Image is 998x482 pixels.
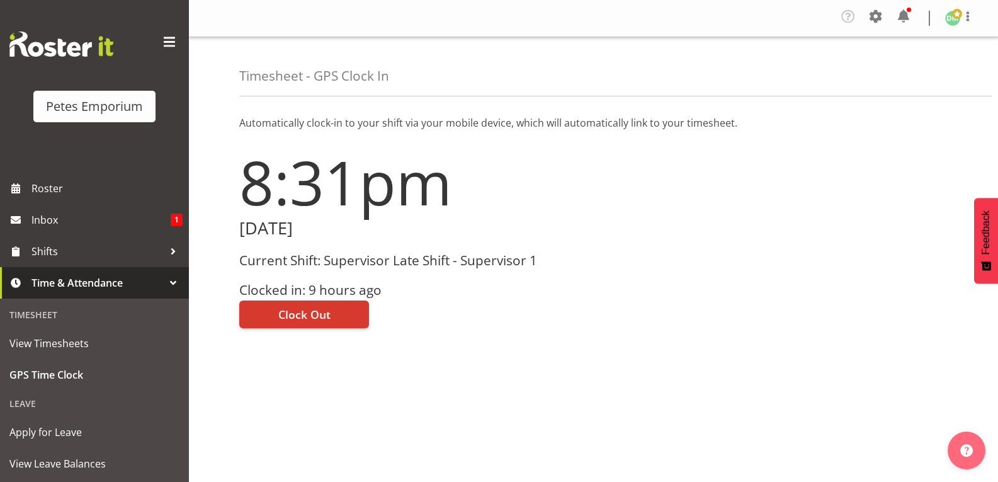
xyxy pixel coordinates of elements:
[239,148,586,216] h1: 8:31pm
[31,242,164,261] span: Shifts
[9,32,113,57] img: Rosterit website logo
[3,302,186,328] div: Timesheet
[31,179,183,198] span: Roster
[3,359,186,391] a: GPS Time Clock
[239,301,369,328] button: Clock Out
[3,391,186,416] div: Leave
[31,273,164,292] span: Time & Attendance
[945,11,960,26] img: david-mcauley697.jpg
[239,115,948,130] p: Automatically clock-in to your shift via your mobile device, which will automatically link to you...
[3,416,186,448] a: Apply for Leave
[974,198,998,284] button: Feedback - Show survey
[46,97,143,116] div: Petes Emporium
[239,219,586,238] h2: [DATE]
[171,214,183,226] span: 1
[960,444,973,457] img: help-xxl-2.png
[239,253,586,268] h3: Current Shift: Supervisor Late Shift - Supervisor 1
[278,306,331,323] span: Clock Out
[9,423,179,442] span: Apply for Leave
[239,69,389,83] h4: Timesheet - GPS Clock In
[9,365,179,384] span: GPS Time Clock
[31,210,171,229] span: Inbox
[3,448,186,479] a: View Leave Balances
[239,283,586,297] h3: Clocked in: 9 hours ago
[9,334,179,353] span: View Timesheets
[9,454,179,473] span: View Leave Balances
[3,328,186,359] a: View Timesheets
[980,210,992,255] span: Feedback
